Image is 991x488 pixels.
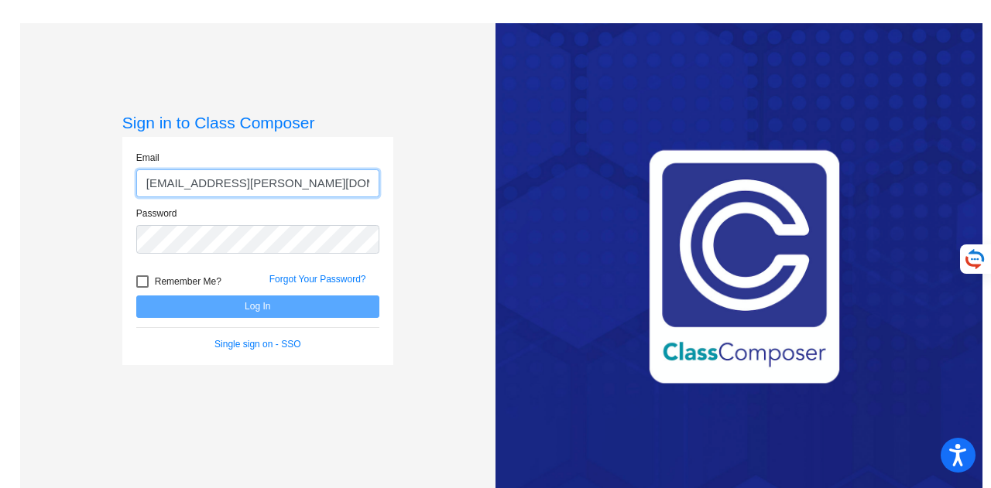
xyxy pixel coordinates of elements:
span: Remember Me? [155,272,221,291]
button: Log In [136,295,379,318]
a: Single sign on - SSO [214,339,300,350]
label: Password [136,206,177,220]
a: Forgot Your Password? [269,274,366,285]
h3: Sign in to Class Composer [122,113,393,132]
label: Email [136,151,159,165]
